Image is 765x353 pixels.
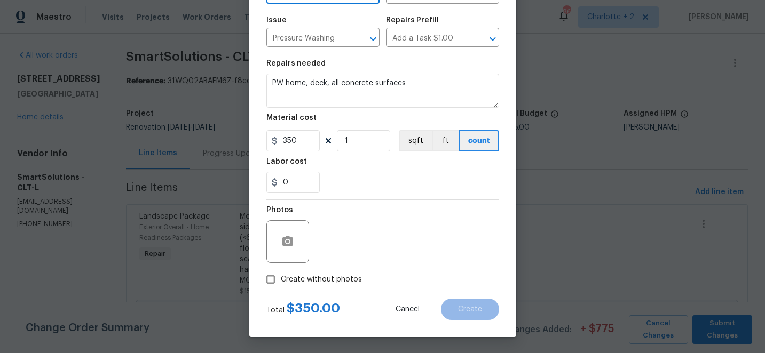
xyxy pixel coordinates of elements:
[399,130,432,151] button: sqft
[378,299,437,320] button: Cancel
[266,158,307,165] h5: Labor cost
[396,306,420,314] span: Cancel
[266,17,287,24] h5: Issue
[266,60,326,67] h5: Repairs needed
[266,114,317,122] h5: Material cost
[266,303,340,316] div: Total
[459,130,499,151] button: count
[266,74,499,108] textarea: PW home, deck, all concrete surfaces
[441,299,499,320] button: Create
[287,302,340,315] span: $ 350.00
[485,31,500,46] button: Open
[366,31,381,46] button: Open
[281,274,362,285] span: Create without photos
[266,206,293,214] h5: Photos
[386,17,439,24] h5: Repairs Prefill
[458,306,482,314] span: Create
[432,130,459,151] button: ft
